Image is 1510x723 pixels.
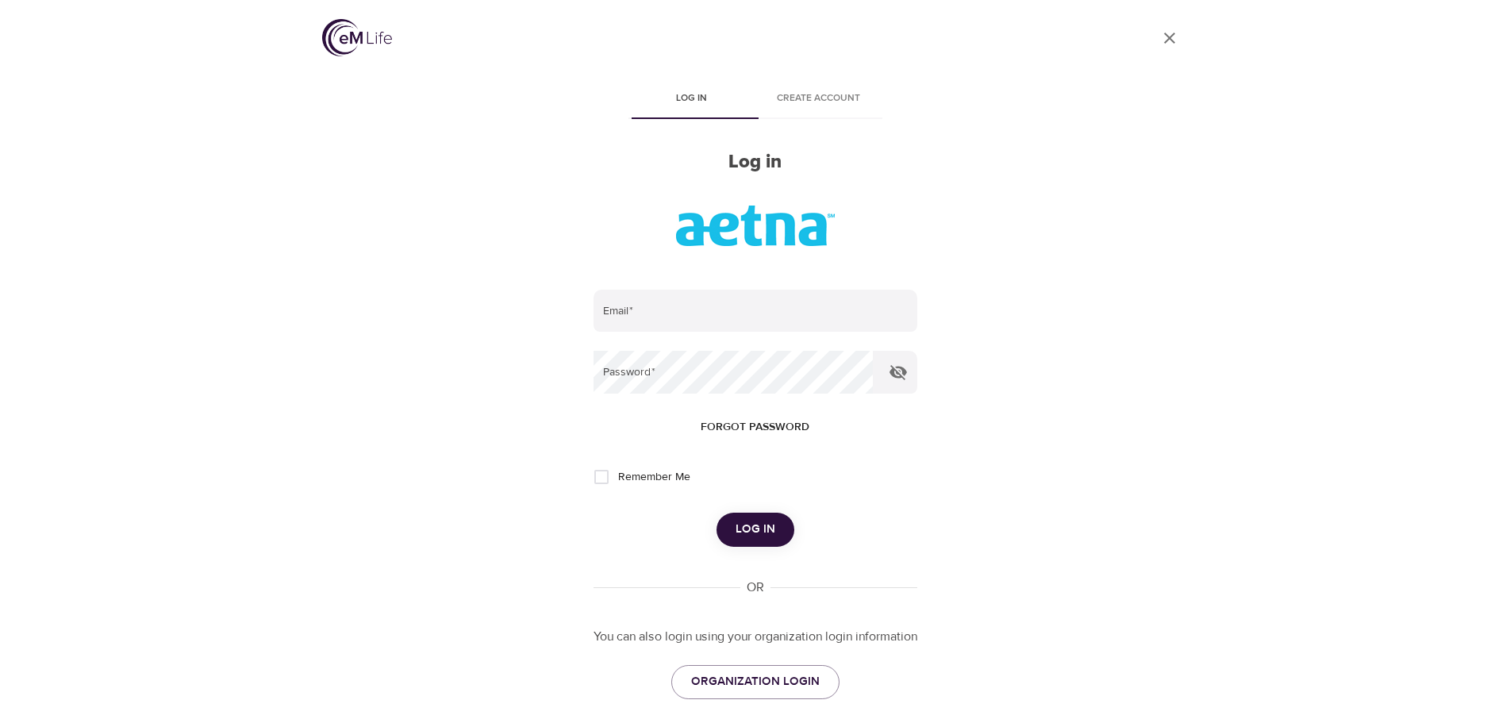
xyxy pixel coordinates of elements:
img: logo [322,19,392,56]
div: disabled tabs example [594,81,917,119]
div: OR [740,579,770,597]
span: Remember Me [618,469,690,486]
span: ORGANIZATION LOGIN [691,671,820,692]
a: close [1151,19,1189,57]
span: Log in [638,90,746,107]
img: org_logo_8.jpg [676,206,835,246]
span: Log in [736,519,775,540]
span: Forgot password [701,417,809,437]
h2: Log in [594,151,917,174]
p: You can also login using your organization login information [594,628,917,646]
button: Log in [717,513,794,546]
button: Forgot password [694,413,816,442]
span: Create account [765,90,873,107]
a: ORGANIZATION LOGIN [671,665,840,698]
